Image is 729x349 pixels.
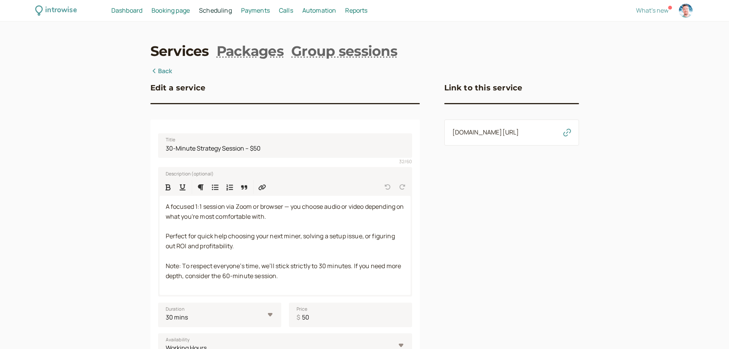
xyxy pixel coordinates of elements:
[111,6,142,15] span: Dashboard
[302,6,336,15] span: Automation
[241,6,270,15] span: Payments
[381,180,395,194] button: Undo
[279,6,293,15] span: Calls
[452,128,519,136] a: [DOMAIN_NAME][URL]
[152,6,190,15] span: Booking page
[636,7,669,14] button: What's new
[199,6,232,15] span: Scheduling
[208,180,222,194] button: Bulleted List
[241,6,270,16] a: Payments
[158,133,412,158] input: Title
[395,180,409,194] button: Redo
[223,180,236,194] button: Numbered List
[279,6,293,16] a: Calls
[255,180,269,194] button: Insert Link
[166,305,184,313] span: Duration
[297,313,300,323] span: $
[678,3,694,19] a: Account
[45,5,77,16] div: introwise
[166,202,405,221] span: A focused 1:1 session via Zoom or browser — you choose audio or video depending on what you're mo...
[237,180,251,194] button: Quote
[158,303,281,327] select: Duration
[194,180,207,194] button: Formatting Options
[166,232,396,250] span: Perfect for quick help choosing your next miner, solving a setup issue, or figuring out ROI and p...
[302,6,336,16] a: Automation
[289,303,412,327] input: Price$
[217,41,284,61] a: Packages
[345,6,367,16] a: Reports
[35,5,77,16] a: introwise
[150,41,209,61] a: Services
[111,6,142,16] a: Dashboard
[166,136,176,144] span: Title
[345,6,367,15] span: Reports
[166,336,190,344] span: Availability
[152,6,190,16] a: Booking page
[636,6,669,15] span: What's new
[161,180,175,194] button: Format Bold
[166,262,403,280] span: Note: To respect everyone’s time, we’ll stick strictly to 30 minutes. If you need more depth, con...
[150,82,206,94] h3: Edit a service
[291,41,397,61] a: Group sessions
[297,305,308,313] span: Price
[160,169,214,177] label: Description (optional)
[150,66,173,76] a: Back
[199,6,232,16] a: Scheduling
[176,180,189,194] button: Format Underline
[444,82,523,94] h3: Link to this service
